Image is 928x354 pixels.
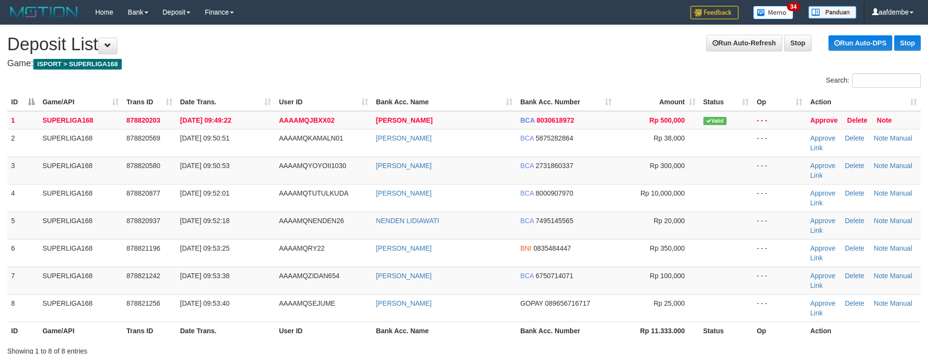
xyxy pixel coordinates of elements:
[810,299,835,307] a: Approve
[810,116,838,124] a: Approve
[706,35,782,51] a: Run Auto-Refresh
[753,6,794,19] img: Button%20Memo.svg
[874,134,888,142] a: Note
[7,267,39,294] td: 7
[806,93,921,111] th: Action: activate to sort column ascending
[520,162,534,170] span: BCA
[39,111,123,129] td: SUPERLIGA168
[180,162,229,170] span: [DATE] 09:50:53
[894,35,921,51] a: Stop
[808,6,857,19] img: panduan.png
[753,93,806,111] th: Op: activate to sort column ascending
[39,156,123,184] td: SUPERLIGA168
[753,156,806,184] td: - - -
[279,134,343,142] span: AAAAMQKAMALN01
[127,299,160,307] span: 878821256
[536,217,573,225] span: Copy 7495145565 to clipboard
[615,93,700,111] th: Amount: activate to sort column ascending
[7,156,39,184] td: 3
[39,322,123,340] th: Game/API
[615,322,700,340] th: Rp 11.333.000
[753,184,806,212] td: - - -
[700,322,753,340] th: Status
[649,116,685,124] span: Rp 500,000
[7,184,39,212] td: 4
[753,322,806,340] th: Op
[753,212,806,239] td: - - -
[127,116,160,124] span: 878820203
[810,134,912,152] a: Manual Link
[753,129,806,156] td: - - -
[516,93,615,111] th: Bank Acc. Number: activate to sort column ascending
[376,244,431,252] a: [PERSON_NAME]
[279,272,339,280] span: AAAAMQZIDAN654
[874,244,888,252] a: Note
[810,244,835,252] a: Approve
[810,162,835,170] a: Approve
[810,272,912,289] a: Manual Link
[376,116,432,124] a: [PERSON_NAME]
[703,117,727,125] span: Valid transaction
[533,244,571,252] span: Copy 0835484447 to clipboard
[180,244,229,252] span: [DATE] 09:53:25
[654,299,685,307] span: Rp 25,000
[753,294,806,322] td: - - -
[520,217,534,225] span: BCA
[275,93,372,111] th: User ID: activate to sort column ascending
[845,272,864,280] a: Delete
[810,272,835,280] a: Approve
[690,6,739,19] img: Feedback.jpg
[810,217,835,225] a: Approve
[7,93,39,111] th: ID: activate to sort column descending
[376,272,431,280] a: [PERSON_NAME]
[520,134,534,142] span: BCA
[641,189,685,197] span: Rp 10,000,000
[180,217,229,225] span: [DATE] 09:52:18
[847,116,868,124] a: Delete
[127,272,160,280] span: 878821242
[536,134,573,142] span: Copy 5875282864 to clipboard
[180,189,229,197] span: [DATE] 09:52:01
[520,116,535,124] span: BCA
[39,212,123,239] td: SUPERLIGA168
[520,272,534,280] span: BCA
[279,217,344,225] span: AAAAMQNENDEN26
[372,93,516,111] th: Bank Acc. Name: activate to sort column ascending
[845,244,864,252] a: Delete
[810,244,912,262] a: Manual Link
[39,93,123,111] th: Game/API: activate to sort column ascending
[180,116,231,124] span: [DATE] 09:49:22
[654,134,685,142] span: Rp 38,000
[537,116,574,124] span: Copy 8030618972 to clipboard
[536,162,573,170] span: Copy 2731860337 to clipboard
[127,162,160,170] span: 878820580
[845,217,864,225] a: Delete
[516,322,615,340] th: Bank Acc. Number
[874,299,888,307] a: Note
[810,162,912,179] a: Manual Link
[753,239,806,267] td: - - -
[787,2,800,11] span: 34
[654,217,685,225] span: Rp 20,000
[845,189,864,197] a: Delete
[7,59,921,69] h4: Game:
[376,299,431,307] a: [PERSON_NAME]
[279,189,348,197] span: AAAAMQTUTULKUDA
[279,244,325,252] span: AAAAMQRY22
[7,111,39,129] td: 1
[180,272,229,280] span: [DATE] 09:53:38
[376,162,431,170] a: [PERSON_NAME]
[806,322,921,340] th: Action
[176,322,275,340] th: Date Trans.
[650,244,685,252] span: Rp 350,000
[39,184,123,212] td: SUPERLIGA168
[520,244,531,252] span: BNI
[39,294,123,322] td: SUPERLIGA168
[828,35,892,51] a: Run Auto-DPS
[874,272,888,280] a: Note
[753,111,806,129] td: - - -
[845,134,864,142] a: Delete
[877,116,892,124] a: Note
[520,299,543,307] span: GOPAY
[545,299,590,307] span: Copy 089656716717 to clipboard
